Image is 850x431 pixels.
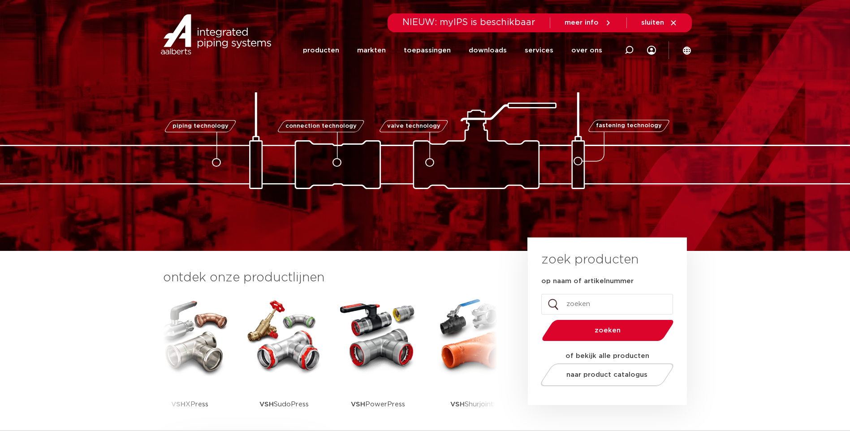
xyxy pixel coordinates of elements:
[351,401,365,408] strong: VSH
[402,18,535,27] span: NIEUW: myIPS is beschikbaar
[163,269,497,287] h3: ontdek onze productlijnen
[565,353,649,359] strong: of bekijk alle producten
[525,32,553,69] a: services
[171,401,186,408] strong: VSH
[538,363,676,386] a: naar product catalogus
[285,123,356,129] span: connection technology
[259,401,274,408] strong: VSH
[541,251,639,269] h3: zoek producten
[404,32,451,69] a: toepassingen
[303,32,339,69] a: producten
[450,401,465,408] strong: VSH
[357,32,386,69] a: markten
[541,294,673,315] input: zoeken
[571,32,602,69] a: over ons
[641,19,677,27] a: sluiten
[173,123,229,129] span: piping technology
[565,327,651,334] span: zoeken
[596,123,662,129] span: fastening technology
[387,123,440,129] span: valve technology
[565,19,612,27] a: meer info
[303,32,602,69] nav: Menu
[538,319,677,342] button: zoeken
[647,32,656,69] div: my IPS
[469,32,507,69] a: downloads
[566,371,647,378] span: naar product catalogus
[641,19,664,26] span: sluiten
[565,19,599,26] span: meer info
[541,277,634,286] label: op naam of artikelnummer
